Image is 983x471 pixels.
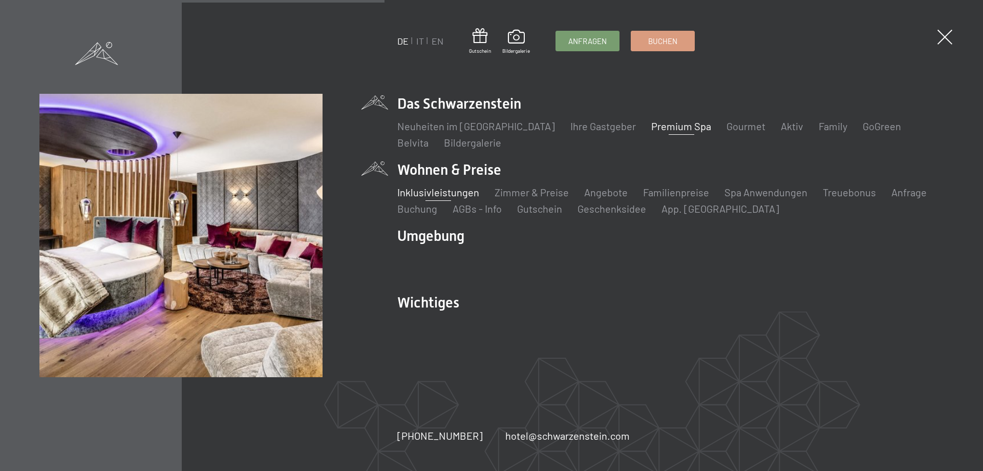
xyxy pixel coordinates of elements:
a: Anfrage [891,186,927,198]
span: Buchen [648,36,677,47]
a: Spa Anwendungen [724,186,807,198]
a: Zimmer & Preise [495,186,569,198]
span: Anfragen [568,36,607,47]
a: Gutschein [517,202,562,215]
a: App. [GEOGRAPHIC_DATA] [661,202,779,215]
a: Buchung [397,202,437,215]
a: Family [819,120,847,132]
a: Belvita [397,136,429,149]
span: [PHONE_NUMBER] [397,429,483,442]
a: [PHONE_NUMBER] [397,428,483,443]
a: Neuheiten im [GEOGRAPHIC_DATA] [397,120,555,132]
a: Treuebonus [823,186,876,198]
span: Gutschein [469,47,491,54]
a: Ihre Gastgeber [570,120,636,132]
a: Bildergalerie [502,30,530,54]
a: Premium Spa [651,120,711,132]
a: Bildergalerie [444,136,501,149]
span: Bildergalerie [502,47,530,54]
a: Gourmet [726,120,765,132]
a: Angebote [584,186,628,198]
a: EN [432,35,443,47]
a: IT [416,35,424,47]
a: Geschenksidee [578,202,646,215]
a: Aktiv [781,120,803,132]
a: Familienpreise [643,186,709,198]
a: Inklusivleistungen [397,186,479,198]
a: GoGreen [863,120,901,132]
a: DE [397,35,409,47]
a: hotel@schwarzenstein.com [505,428,630,443]
a: Anfragen [556,31,619,51]
a: Buchen [631,31,694,51]
a: Gutschein [469,28,491,54]
a: AGBs - Info [453,202,502,215]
